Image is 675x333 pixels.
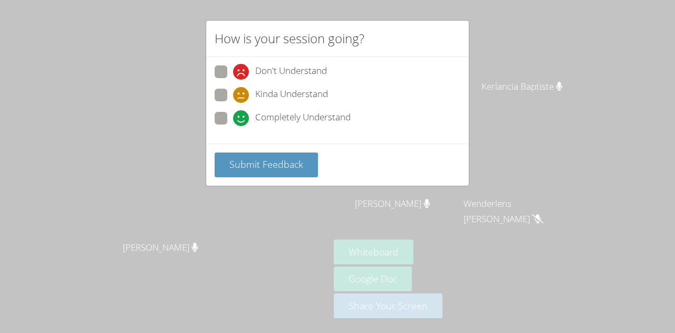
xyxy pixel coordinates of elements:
[215,29,364,48] h2: How is your session going?
[255,87,328,103] span: Kinda Understand
[215,153,318,177] button: Submit Feedback
[229,158,303,170] span: Submit Feedback
[255,64,327,80] span: Don't Understand
[255,110,351,126] span: Completely Understand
